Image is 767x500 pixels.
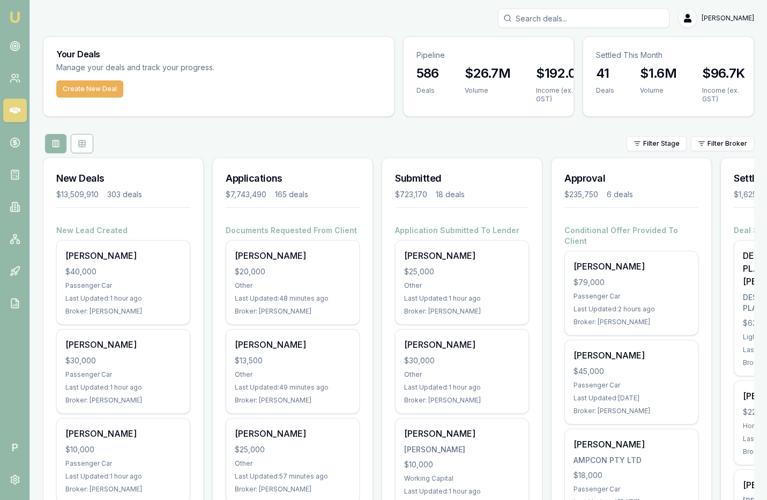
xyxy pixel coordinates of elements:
[596,86,614,95] div: Deals
[404,487,520,496] div: Last Updated: 1 hour ago
[235,281,351,290] div: Other
[395,189,427,200] div: $723,170
[574,349,689,362] div: [PERSON_NAME]
[404,459,520,470] div: $10,000
[465,86,510,95] div: Volume
[235,427,351,440] div: [PERSON_NAME]
[643,139,680,148] span: Filter Stage
[226,189,266,200] div: $7,743,490
[465,65,510,82] h3: $26.7M
[65,444,181,455] div: $10,000
[235,307,351,316] div: Broker: [PERSON_NAME]
[9,11,21,24] img: emu-icon-u.png
[627,136,687,151] button: Filter Stage
[65,472,181,481] div: Last Updated: 1 hour ago
[574,381,689,390] div: Passenger Car
[56,50,381,58] h3: Your Deals
[235,485,351,494] div: Broker: [PERSON_NAME]
[564,189,598,200] div: $235,750
[574,470,689,481] div: $18,000
[536,65,585,82] h3: $192.0K
[596,50,741,61] p: Settled This Month
[235,294,351,303] div: Last Updated: 48 minutes ago
[107,189,142,200] div: 303 deals
[404,383,520,392] div: Last Updated: 1 hour ago
[65,485,181,494] div: Broker: [PERSON_NAME]
[702,14,754,23] span: [PERSON_NAME]
[226,225,360,236] h4: Documents Requested From Client
[702,65,744,82] h3: $96.7K
[65,459,181,468] div: Passenger Car
[56,171,190,186] h3: New Deals
[65,307,181,316] div: Broker: [PERSON_NAME]
[574,277,689,288] div: $79,000
[65,370,181,379] div: Passenger Car
[235,444,351,455] div: $25,000
[65,355,181,366] div: $30,000
[56,189,99,200] div: $13,509,910
[536,86,585,103] div: Income (ex. GST)
[574,366,689,377] div: $45,000
[395,171,529,186] h3: Submitted
[235,266,351,277] div: $20,000
[574,455,689,466] div: AMPCON PTY LTD
[708,139,747,148] span: Filter Broker
[416,86,439,95] div: Deals
[235,355,351,366] div: $13,500
[436,189,465,200] div: 18 deals
[65,427,181,440] div: [PERSON_NAME]
[235,383,351,392] div: Last Updated: 49 minutes ago
[235,472,351,481] div: Last Updated: 57 minutes ago
[404,396,520,405] div: Broker: [PERSON_NAME]
[275,189,308,200] div: 165 deals
[691,136,754,151] button: Filter Broker
[498,9,669,28] input: Search deals
[574,438,689,451] div: [PERSON_NAME]
[65,396,181,405] div: Broker: [PERSON_NAME]
[235,338,351,351] div: [PERSON_NAME]
[56,80,123,98] button: Create New Deal
[404,474,520,483] div: Working Capital
[574,394,689,402] div: Last Updated: [DATE]
[404,266,520,277] div: $25,000
[404,294,520,303] div: Last Updated: 1 hour ago
[65,266,181,277] div: $40,000
[596,65,614,82] h3: 41
[574,305,689,314] div: Last Updated: 2 hours ago
[640,65,676,82] h3: $1.6M
[640,86,676,95] div: Volume
[404,370,520,379] div: Other
[416,50,561,61] p: Pipeline
[65,338,181,351] div: [PERSON_NAME]
[65,294,181,303] div: Last Updated: 1 hour ago
[564,171,698,186] h3: Approval
[395,225,529,236] h4: Application Submitted To Lender
[65,249,181,262] div: [PERSON_NAME]
[574,292,689,301] div: Passenger Car
[404,355,520,366] div: $30,000
[702,86,744,103] div: Income (ex. GST)
[235,370,351,379] div: Other
[404,249,520,262] div: [PERSON_NAME]
[574,407,689,415] div: Broker: [PERSON_NAME]
[3,436,27,459] span: P
[235,249,351,262] div: [PERSON_NAME]
[226,171,360,186] h3: Applications
[564,225,698,247] h4: Conditional Offer Provided To Client
[404,307,520,316] div: Broker: [PERSON_NAME]
[404,281,520,290] div: Other
[404,338,520,351] div: [PERSON_NAME]
[235,459,351,468] div: Other
[65,383,181,392] div: Last Updated: 1 hour ago
[574,318,689,326] div: Broker: [PERSON_NAME]
[607,189,633,200] div: 6 deals
[235,396,351,405] div: Broker: [PERSON_NAME]
[404,444,520,455] div: [PERSON_NAME]
[574,485,689,494] div: Passenger Car
[416,65,439,82] h3: 586
[56,225,190,236] h4: New Lead Created
[574,260,689,273] div: [PERSON_NAME]
[404,427,520,440] div: [PERSON_NAME]
[65,281,181,290] div: Passenger Car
